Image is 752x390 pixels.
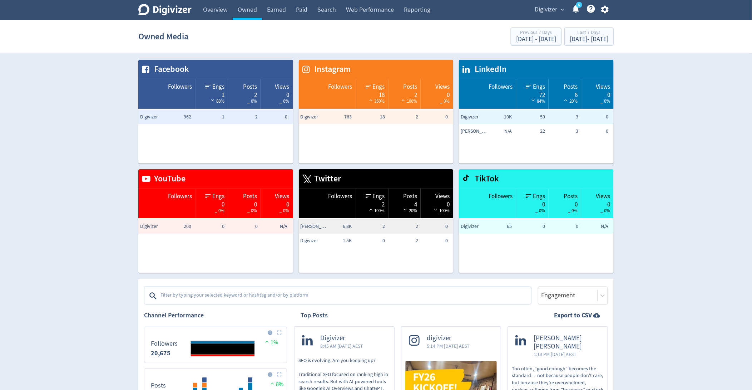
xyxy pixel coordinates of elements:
[585,200,610,206] div: 0
[353,110,387,124] td: 18
[403,83,417,91] span: Posts
[367,208,385,214] span: 100%
[367,98,385,104] span: 350%
[259,110,293,124] td: 0
[547,219,580,234] td: 0
[259,219,293,234] td: N/A
[514,110,547,124] td: 50
[420,219,453,234] td: 0
[516,36,556,43] div: [DATE] - [DATE]
[420,234,453,248] td: 0
[435,83,450,91] span: Views
[435,192,450,201] span: Views
[530,97,537,103] img: negative-performance-white.svg
[480,124,514,138] td: N/A
[564,83,578,91] span: Posts
[168,192,192,201] span: Followers
[277,372,282,377] img: Placeholder
[552,200,578,206] div: 0
[480,219,514,234] td: 65
[514,124,547,138] td: 22
[243,83,257,91] span: Posts
[301,311,328,320] h2: Top Posts
[600,98,610,104] span: _ 0%
[328,192,352,201] span: Followers
[140,113,169,121] span: Digivizer
[420,110,453,124] td: 0
[424,91,450,97] div: 0
[516,30,556,36] div: Previous 7 Days
[585,91,610,97] div: 0
[489,83,513,91] span: Followers
[576,2,582,8] a: 5
[596,83,610,91] span: Views
[301,223,329,230] span: Emma Lo Russo
[600,208,610,214] span: _ 0%
[535,4,557,15] span: Digivizer
[199,91,224,97] div: 1
[353,219,387,234] td: 2
[232,91,257,97] div: 2
[387,234,420,248] td: 2
[138,60,293,164] table: customized table
[212,83,224,91] span: Engs
[580,124,614,138] td: 0
[373,83,385,91] span: Engs
[299,169,454,273] table: customized table
[320,234,353,248] td: 1.5K
[373,192,385,201] span: Engs
[564,28,614,45] button: Last 7 Days[DATE]- [DATE]
[580,110,614,124] td: 0
[461,128,489,135] span: Emma Lo Russo
[280,208,290,214] span: _ 0%
[275,83,290,91] span: Views
[424,200,450,206] div: 0
[328,83,352,91] span: Followers
[311,173,341,185] span: Twitter
[264,200,290,206] div: 0
[360,91,385,97] div: 18
[193,219,226,234] td: 0
[367,207,375,212] img: positive-performance-white.svg
[243,192,257,201] span: Posts
[402,208,417,214] span: 20%
[269,381,276,386] img: positive-performance.svg
[140,223,169,230] span: Digivizer
[353,234,387,248] td: 0
[440,98,450,104] span: _ 0%
[520,91,545,97] div: 72
[570,36,608,43] div: [DATE] - [DATE]
[212,192,224,201] span: Engs
[547,110,580,124] td: 3
[562,98,578,104] span: 20%
[320,219,353,234] td: 6.8K
[247,98,257,104] span: _ 0%
[160,110,193,124] td: 962
[226,219,259,234] td: 0
[530,98,545,104] span: 84%
[596,192,610,201] span: Views
[520,200,545,206] div: 0
[320,342,363,350] span: 8:45 AM [DATE] AEST
[193,110,226,124] td: 1
[554,311,592,320] strong: Export to CSV
[209,98,224,104] span: 88%
[511,28,561,45] button: Previous 7 Days[DATE] - [DATE]
[427,334,470,342] span: digivizer
[432,207,439,212] img: negative-performance-white.svg
[299,60,454,164] table: customized table
[387,110,420,124] td: 2
[461,113,489,121] span: Digivizer
[247,208,257,214] span: _ 0%
[147,330,284,360] svg: Followers 20,675
[535,208,545,214] span: _ 0%
[277,330,282,335] img: Placeholder
[400,97,407,103] img: positive-performance-white.svg
[275,192,290,201] span: Views
[215,208,224,214] span: _ 0%
[533,83,545,91] span: Engs
[533,192,545,201] span: Engs
[570,30,608,36] div: Last 7 Days
[471,63,506,75] span: LinkedIn
[459,169,614,273] table: customized table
